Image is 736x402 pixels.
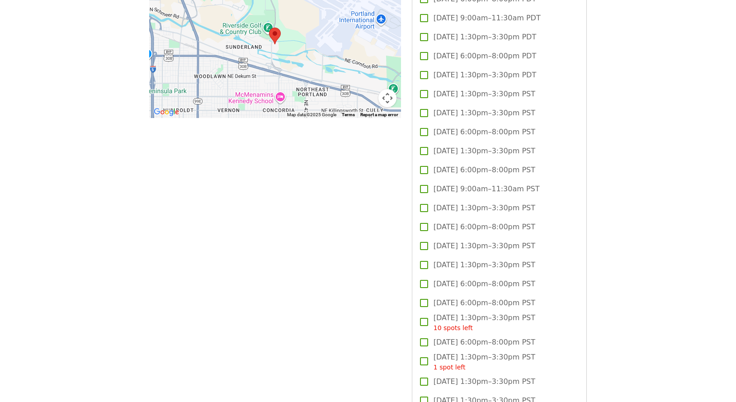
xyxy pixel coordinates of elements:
span: [DATE] 1:30pm–3:30pm PST [434,89,535,99]
span: 1 spot left [434,364,466,371]
span: [DATE] 1:30pm–3:30pm PST [434,108,535,118]
span: 10 spots left [434,324,473,331]
a: Terms (opens in new tab) [342,112,355,117]
span: [DATE] 9:00am–11:30am PDT [434,13,541,24]
a: Report a map error [360,112,398,117]
span: [DATE] 6:00pm–8:00pm PDT [434,51,536,61]
span: [DATE] 6:00pm–8:00pm PST [434,298,535,308]
span: [DATE] 1:30pm–3:30pm PST [434,352,535,372]
span: [DATE] 1:30pm–3:30pm PST [434,312,535,333]
span: [DATE] 6:00pm–8:00pm PST [434,279,535,289]
span: [DATE] 1:30pm–3:30pm PDT [434,70,536,80]
span: [DATE] 1:30pm–3:30pm PST [434,203,535,213]
span: [DATE] 6:00pm–8:00pm PST [434,337,535,348]
span: [DATE] 9:00am–11:30am PST [434,184,540,194]
button: Map camera controls [378,89,396,107]
span: [DATE] 1:30pm–3:30pm PDT [434,32,536,43]
span: [DATE] 6:00pm–8:00pm PST [434,222,535,232]
a: Open this area in Google Maps (opens a new window) [151,106,181,118]
span: Map data ©2025 Google [287,112,336,117]
span: [DATE] 1:30pm–3:30pm PST [434,260,535,270]
span: [DATE] 6:00pm–8:00pm PST [434,165,535,175]
span: [DATE] 1:30pm–3:30pm PST [434,376,535,387]
img: Google [151,106,181,118]
span: [DATE] 6:00pm–8:00pm PST [434,127,535,137]
span: [DATE] 1:30pm–3:30pm PST [434,146,535,156]
span: [DATE] 1:30pm–3:30pm PST [434,241,535,251]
